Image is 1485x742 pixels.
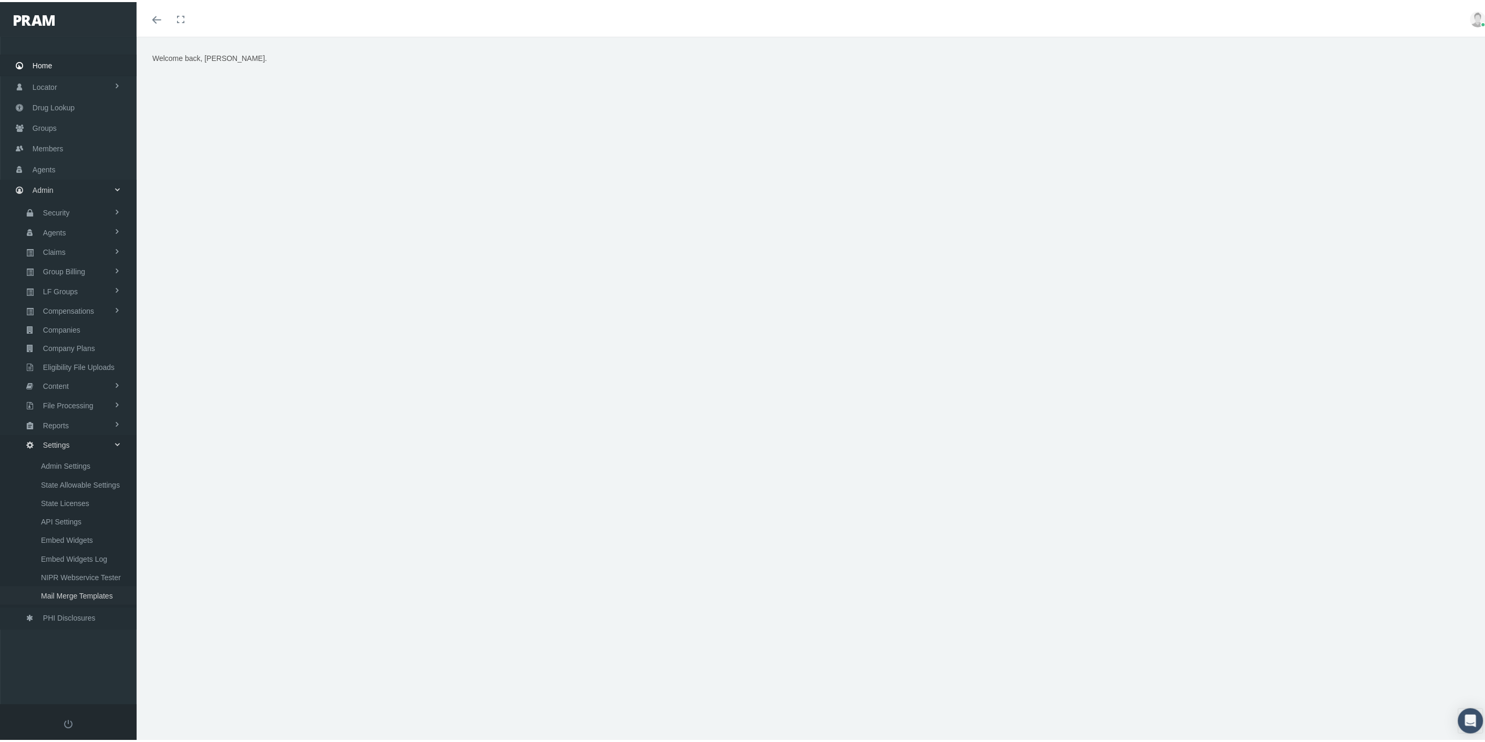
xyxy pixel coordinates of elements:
span: Company Plans [43,337,95,355]
span: Settings [43,434,70,452]
span: LF Groups [43,281,78,298]
span: Locator [33,75,57,95]
span: Drug Lookup [33,96,75,116]
span: PHI Disclosures [43,607,96,625]
span: Claims [43,241,66,259]
span: Companies [43,319,80,337]
span: Admin [33,178,54,198]
span: Compensations [43,300,94,318]
img: PRAM_20_x_78.png [14,13,55,24]
span: State Allowable Settings [41,474,120,492]
span: State Licenses [41,492,89,510]
span: Security [43,202,70,220]
span: File Processing [43,395,94,413]
span: API Settings [41,511,81,529]
div: Open Intercom Messenger [1458,706,1483,731]
span: Groups [33,116,57,136]
span: Embed Widgets [41,529,93,547]
span: Home [33,54,52,74]
span: Embed Widgets Log [41,548,107,566]
span: Group Billing [43,261,85,279]
span: Mail Merge Templates [41,585,113,603]
span: Reports [43,415,69,432]
span: Members [33,137,63,157]
span: Welcome back, [PERSON_NAME]. [152,52,267,60]
span: Admin Settings [41,455,90,473]
span: Agents [33,158,56,178]
span: Agents [43,222,66,240]
span: NIPR Webservice Tester [41,566,121,584]
span: Content [43,375,69,393]
span: Eligibility File Uploads [43,356,115,374]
